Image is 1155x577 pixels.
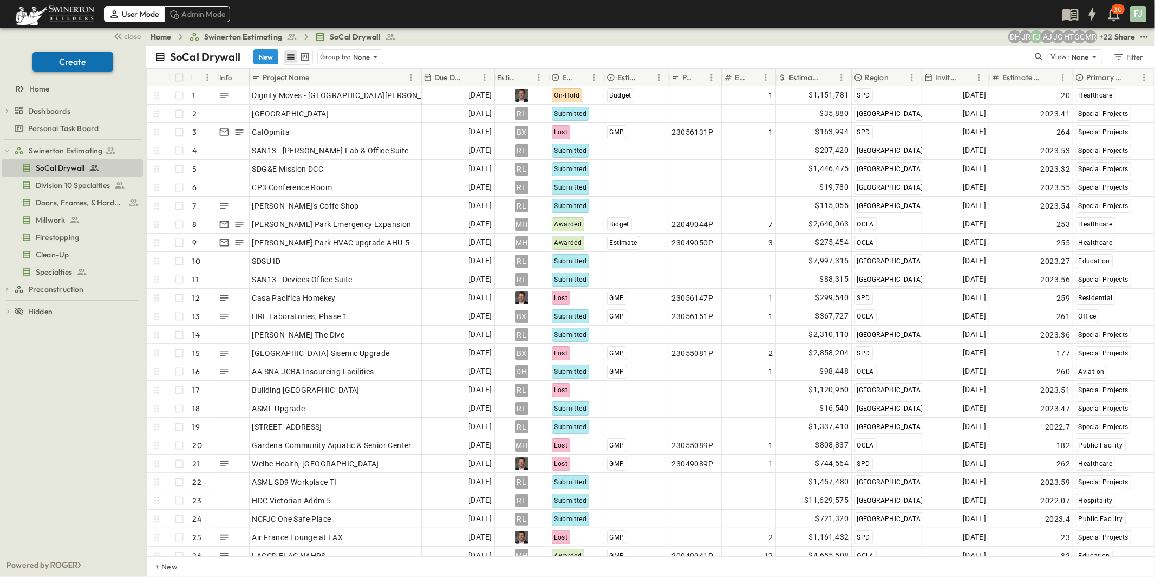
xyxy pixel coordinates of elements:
span: [DATE] [963,328,986,341]
div: table view [283,49,313,65]
p: Estimate Amount [789,72,821,83]
p: Estimate Status [562,72,573,83]
a: Personal Task Board [2,121,141,136]
span: OCLA [857,368,875,375]
div: BX [515,126,528,139]
span: close [125,31,141,42]
span: Aviation [1079,368,1105,375]
button: Menu [759,71,772,84]
div: BX [515,310,528,323]
span: 2023.54 [1041,200,1071,211]
span: 23055081P [672,348,714,359]
img: Profile Picture [515,291,528,304]
span: [DATE] [468,255,492,267]
span: GMP [610,128,624,136]
div: Estimator [497,62,518,93]
span: CalOpmita [252,127,290,138]
span: $367,727 [815,310,849,322]
div: RL [515,384,528,397]
button: Sort [520,72,532,83]
span: [DATE] [468,89,492,101]
span: Submitted [554,368,587,375]
span: [DATE] [468,181,492,193]
div: Share [1114,31,1136,42]
p: 7 [193,200,197,211]
p: Invite Date [935,72,958,83]
span: Millwork [36,215,65,225]
span: 23049050P [672,237,714,248]
a: Preconstruction [14,282,141,297]
span: [GEOGRAPHIC_DATA] [252,108,329,119]
button: close [109,28,143,43]
div: RL [515,199,528,212]
span: GMP [610,349,624,357]
span: Special Projects [1079,147,1128,154]
div: RL [515,107,528,120]
p: View: [1050,51,1069,63]
span: 1 [768,90,773,101]
span: [GEOGRAPHIC_DATA] [857,184,923,191]
div: Anthony Jimenez (anthony.jimenez@swinerton.com) [1041,30,1054,43]
p: 5 [193,164,197,174]
p: Primary Market [1086,72,1124,83]
p: 3 [193,127,197,138]
span: [DATE] [963,181,986,193]
span: Doors, Frames, & Hardware [36,197,124,208]
span: 259 [1056,293,1070,303]
div: # [190,69,217,86]
span: Special Projects [1079,110,1128,118]
button: Menu [652,71,665,84]
div: Clean-Uptest [2,246,143,263]
div: MH [515,218,528,231]
p: Due Date [434,72,464,83]
a: Specialties [2,264,141,280]
p: 6 [193,182,197,193]
span: [GEOGRAPHIC_DATA] Sisemic Upgrade [252,348,390,359]
button: Menu [532,71,545,84]
p: 16 [193,366,200,377]
a: Clean-Up [2,247,141,262]
p: 1 [193,90,195,101]
p: 4 [193,145,197,156]
div: Daryll Hayward (daryll.hayward@swinerton.com) [1008,30,1021,43]
span: Estimate [610,239,637,247]
span: 3 [768,237,773,248]
span: OCLA [857,221,875,228]
p: 12 [193,293,200,303]
div: User Mode [104,6,164,22]
p: P-Code [682,72,691,83]
span: 2 [768,348,773,359]
span: 261 [1056,311,1070,322]
span: Office [1079,313,1097,320]
span: $2,640,063 [809,218,849,230]
span: Home [29,83,50,94]
span: [DATE] [468,236,492,249]
span: Awarded [554,221,582,228]
a: Firestopping [2,230,141,245]
span: Special Projects [1079,349,1128,357]
span: Special Projects [1079,202,1128,210]
a: Millwork [2,212,141,228]
button: Create [32,52,113,72]
span: 1 [768,311,773,322]
button: Menu [588,71,601,84]
span: [PERSON_NAME] The Dive [252,329,345,340]
span: GMP [610,313,624,320]
span: [DATE] [963,255,986,267]
button: Menu [1056,71,1069,84]
span: [DATE] [468,107,492,120]
span: 2023.55 [1041,182,1071,193]
span: [PERSON_NAME] Park Emergency Expansion [252,219,412,230]
div: Doors, Frames, & Hardwaretest [2,194,143,211]
button: Sort [891,72,903,83]
span: 2023.56 [1041,274,1071,285]
span: AA SNA JCBA Insourcing Facilities [252,366,374,377]
span: [DATE] [468,199,492,212]
span: 2023.27 [1041,256,1071,267]
button: Sort [693,72,705,83]
span: [DATE] [963,218,986,230]
span: Lost [554,128,568,136]
img: Profile Picture [515,89,528,102]
span: 2023.36 [1041,329,1071,340]
button: Menu [973,71,986,84]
